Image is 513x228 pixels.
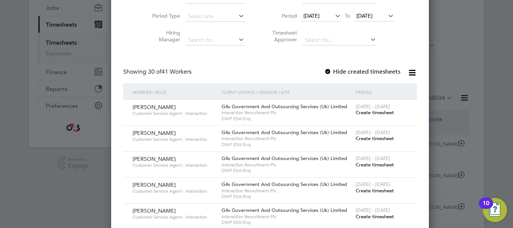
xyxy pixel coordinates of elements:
[222,155,347,162] span: G4s Government And Outsourcing Services (Uk) Limited
[302,35,376,45] input: Search for...
[222,142,352,148] span: DWP ESA Enq
[131,83,220,101] div: Worker / Role
[222,181,347,187] span: G4s Government And Outsourcing Services (Uk) Limited
[133,156,176,162] span: [PERSON_NAME]
[133,207,176,214] span: [PERSON_NAME]
[354,83,409,101] div: Period
[356,213,394,220] span: Create timesheet
[356,187,394,194] span: Create timesheet
[324,68,400,75] label: Hide created timesheets
[133,181,176,188] span: [PERSON_NAME]
[222,188,352,194] span: Interaction Recruitment Plc
[483,198,507,222] button: Open Resource Center, 10 new notifications
[222,207,347,213] span: G4s Government And Outsourcing Services (Uk) Limited
[263,12,297,19] label: Period
[356,207,390,213] span: [DATE] - [DATE]
[222,168,352,174] span: DWP ESA Enq
[222,162,352,168] span: Interaction Recruitment Plc
[303,12,320,19] span: [DATE]
[133,130,176,136] span: [PERSON_NAME]
[148,68,192,75] span: 41 Workers
[222,110,352,116] span: Interaction Recruitment Plc
[133,104,176,110] span: [PERSON_NAME]
[356,129,390,136] span: [DATE] - [DATE]
[356,12,373,19] span: [DATE]
[483,203,489,213] div: 10
[356,181,390,187] span: [DATE] - [DATE]
[133,110,216,116] span: Customer Service Agent - Interaction
[222,193,352,199] span: DWP ESA Enq
[123,68,193,76] div: Showing
[356,135,394,142] span: Create timesheet
[146,12,180,19] label: Period Type
[263,29,297,43] label: Timesheet Approver
[356,109,394,116] span: Create timesheet
[146,29,180,43] label: Hiring Manager
[222,214,352,220] span: Interaction Recruitment Plc
[222,136,352,142] span: Interaction Recruitment Plc
[220,83,353,101] div: Client Config / Vendor / Site
[222,129,347,136] span: G4s Government And Outsourcing Services (Uk) Limited
[186,35,244,45] input: Search for...
[222,103,347,110] span: G4s Government And Outsourcing Services (Uk) Limited
[148,68,161,75] span: 30 of
[343,11,352,21] span: To
[222,219,352,225] span: DWP ESA Enq
[133,214,216,220] span: Customer Service Agent - Interaction
[186,11,244,22] input: Select one
[222,116,352,122] span: DWP ESA Enq
[133,136,216,142] span: Customer Service Agent - Interaction
[133,188,216,194] span: Customer Service Agent - Interaction
[356,103,390,110] span: [DATE] - [DATE]
[356,162,394,168] span: Create timesheet
[356,155,390,162] span: [DATE] - [DATE]
[133,162,216,168] span: Customer Service Agent - Interaction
